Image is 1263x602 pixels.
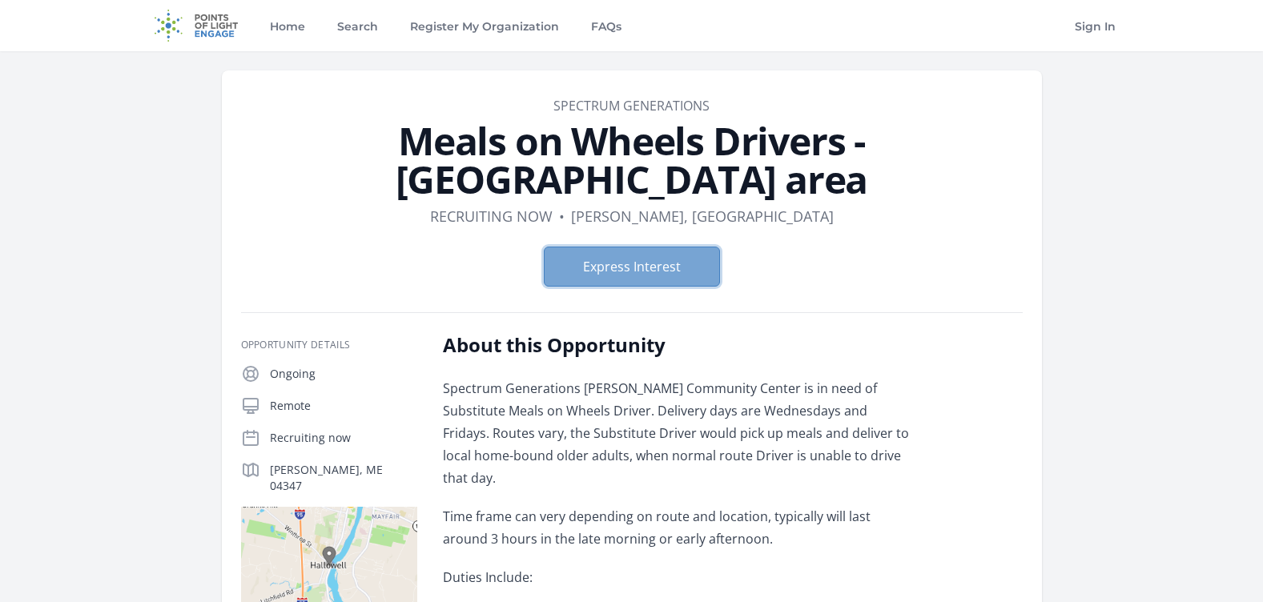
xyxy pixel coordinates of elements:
p: Ongoing [270,366,417,382]
p: Duties Include: [443,566,911,588]
a: Spectrum Generations [553,97,710,114]
p: Recruiting now [270,430,417,446]
div: • [559,205,565,227]
h1: Meals on Wheels Drivers - [GEOGRAPHIC_DATA] area [241,122,1023,199]
p: Time frame can very depending on route and location, typically will last around 3 hours in the la... [443,505,911,550]
p: [PERSON_NAME], ME 04347 [270,462,417,494]
h3: Opportunity Details [241,339,417,351]
button: Express Interest [544,247,720,287]
dd: [PERSON_NAME], [GEOGRAPHIC_DATA] [571,205,834,227]
p: Spectrum Generations [PERSON_NAME] Community Center is in need of Substitute Meals on Wheels Driv... [443,377,911,489]
p: Remote [270,398,417,414]
dd: Recruiting now [430,205,553,227]
h2: About this Opportunity [443,332,911,358]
